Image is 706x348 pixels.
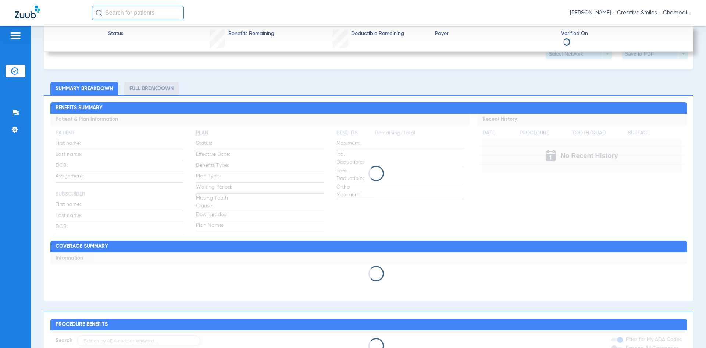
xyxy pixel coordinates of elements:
[228,30,274,38] span: Benefits Remaining
[351,30,404,38] span: Deductible Remaining
[50,319,687,331] h2: Procedure Benefits
[50,82,118,95] li: Summary Breakdown
[96,10,102,16] img: Search Icon
[10,31,21,40] img: hamburger-icon
[92,6,184,20] input: Search for patients
[108,30,123,38] span: Status
[50,102,687,114] h2: Benefits Summary
[435,30,555,38] span: Payer
[561,30,681,38] span: Verified On
[50,241,687,253] h2: Coverage Summary
[570,9,691,17] span: [PERSON_NAME] - Creative Smiles - Champaign
[15,6,40,18] img: Zuub Logo
[124,82,179,95] li: Full Breakdown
